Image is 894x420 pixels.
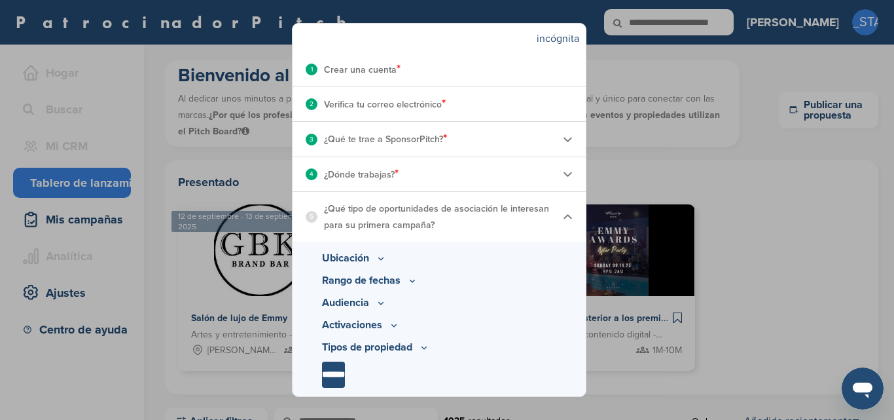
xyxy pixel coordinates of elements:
font: 2 [310,100,313,108]
img: Lista de verificación flecha 2 [563,134,573,144]
img: Lista de verificación flecha 2 [563,169,573,179]
iframe: Botón para iniciar la ventana de mensajería [842,368,884,410]
font: ¿Qué te trae a SponsorPitch? [324,134,443,145]
font: Crear una cuenta [324,64,397,75]
font: 5 [310,213,313,221]
a: incógnita [537,32,579,45]
font: Activaciones [322,318,382,332]
img: Lista de verificación flecha 1 [563,212,573,222]
font: ¿Dónde trabajas? [324,169,395,180]
font: Tipos de propiedad [322,341,412,354]
font: ¿Qué tipo de oportunidades de asociación le interesan para su primera campaña? [324,203,549,231]
font: 3 [310,136,313,143]
font: Rango de fechas [322,274,401,287]
font: Ubicación [322,252,369,265]
font: Audiencia [322,296,369,309]
font: 4 [310,170,313,178]
font: Verifica tu correo electrónico [324,99,442,110]
font: 1 [311,66,313,73]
